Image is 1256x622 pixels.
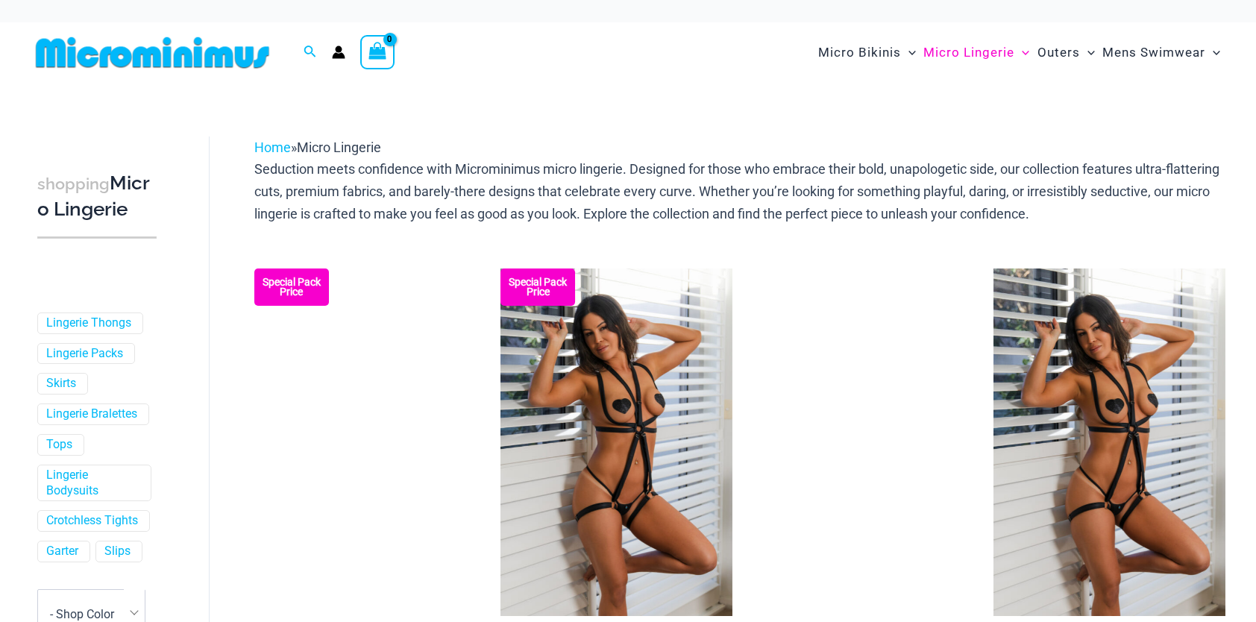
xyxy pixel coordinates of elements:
a: Nights Fall Silver Leopard 1036 Bra 6046 Thong 09v2 Nights Fall Silver Leopard 1036 Bra 6046 Thon... [254,268,486,616]
img: MM SHOP LOGO FLAT [30,36,275,69]
img: Truth or Dare Black Micro 02 [747,268,979,616]
a: Truth or Dare Black 1905 Bodysuit 611 Micro 07 Truth or Dare Black 1905 Bodysuit 611 Micro 06Trut... [500,268,732,616]
span: shopping [37,175,110,193]
a: Crotchless Tights [46,513,138,529]
nav: Site Navigation [812,28,1226,78]
span: Mens Swimwear [1102,34,1205,72]
a: Micro BikinisMenu ToggleMenu Toggle [814,30,920,75]
a: Mens SwimwearMenu ToggleMenu Toggle [1099,30,1224,75]
span: - Shop Color [50,607,114,621]
span: Menu Toggle [1014,34,1029,72]
a: Lingerie Bodysuits [46,468,139,499]
a: Lingerie Packs [46,346,123,362]
a: Truth or Dare Black 1905 Bodysuit 611 Micro 07Truth or Dare Black 1905 Bodysuit 611 Micro 05Truth... [993,268,1225,616]
a: Micro LingerieMenu ToggleMenu Toggle [920,30,1033,75]
span: Outers [1037,34,1080,72]
a: Garter [46,544,78,559]
a: Skirts [46,376,76,392]
span: Micro Bikinis [818,34,901,72]
img: Truth or Dare Black 1905 Bodysuit 611 Micro 07 [993,268,1225,616]
a: Lingerie Bralettes [46,406,137,422]
img: Nights Fall Silver Leopard 1036 Bra 6046 Thong 09v2 [254,268,486,616]
a: View Shopping Cart, empty [360,35,395,69]
a: Tops [46,437,72,453]
span: Micro Lingerie [297,139,381,155]
a: OutersMenu ToggleMenu Toggle [1034,30,1099,75]
span: Menu Toggle [901,34,916,72]
a: Account icon link [332,45,345,59]
a: Slips [104,544,131,559]
h3: Micro Lingerie [37,171,157,222]
a: Home [254,139,291,155]
b: Special Pack Price [254,277,329,297]
img: Truth or Dare Black 1905 Bodysuit 611 Micro 07 [500,268,732,616]
p: Seduction meets confidence with Microminimus micro lingerie. Designed for those who embrace their... [254,158,1225,224]
span: Menu Toggle [1080,34,1095,72]
a: Truth or Dare Black Micro 02Truth or Dare Black 1905 Bodysuit 611 Micro 12Truth or Dare Black 190... [747,268,979,616]
a: Search icon link [304,43,317,62]
span: » [254,139,381,155]
span: Menu Toggle [1205,34,1220,72]
a: Lingerie Thongs [46,315,131,331]
span: Micro Lingerie [923,34,1014,72]
b: Special Pack Price [500,277,575,297]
